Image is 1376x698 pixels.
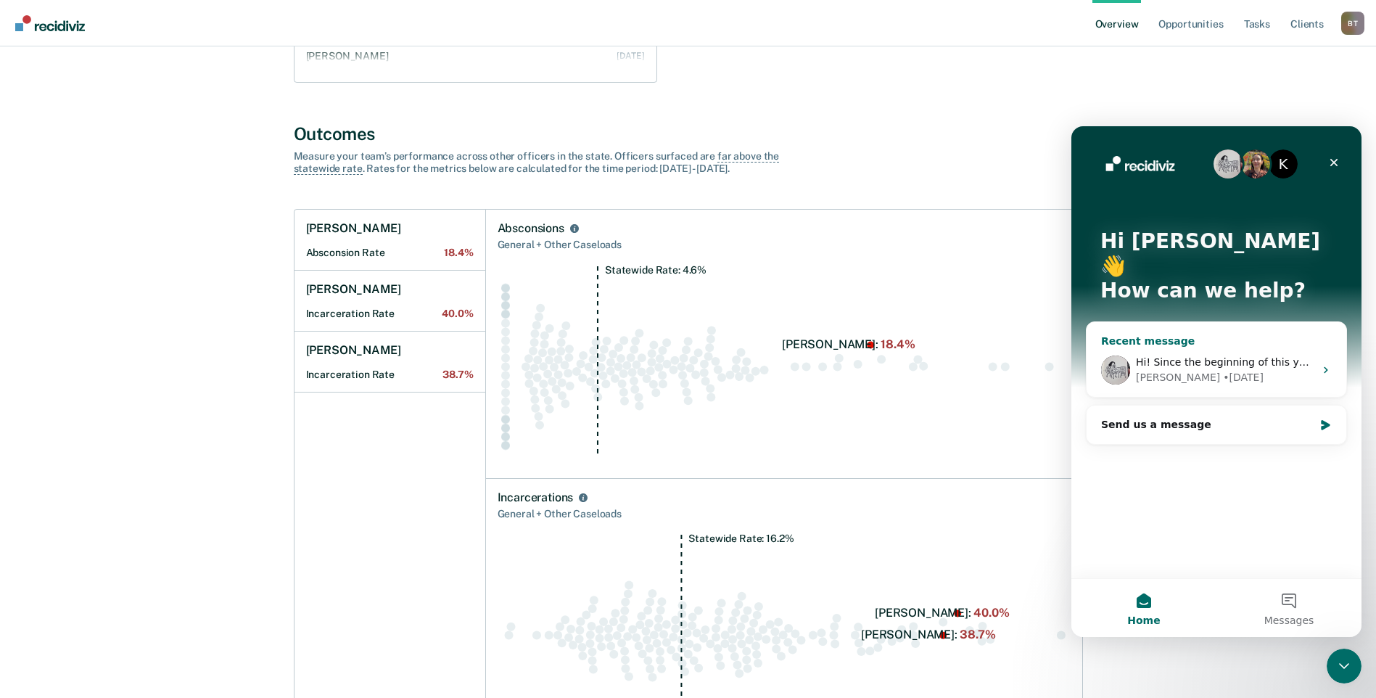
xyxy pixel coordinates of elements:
[56,489,88,499] span: Home
[1341,12,1364,35] div: B T
[498,221,564,236] div: Absconsions
[306,247,474,259] h2: Absconsion Rate
[294,332,485,393] a: [PERSON_NAME]Incarceration Rate38.7%
[576,490,590,505] button: Incarcerations
[498,490,574,505] div: Incarcerations
[498,505,1071,523] div: General + Other Caseloads
[1341,12,1364,35] button: Profile dropdown button
[306,343,401,358] h1: [PERSON_NAME]
[306,282,401,297] h1: [PERSON_NAME]
[294,150,802,175] div: Measure your team’s performance across other officer s in the state. Officer s surfaced are . Rat...
[250,23,276,49] div: Close
[152,244,192,259] div: • [DATE]
[294,271,485,332] a: [PERSON_NAME]Incarceration Rate40.0%
[306,50,395,62] div: [PERSON_NAME]
[15,279,276,319] div: Send us a message
[604,264,706,276] tspan: Statewide Rate: 4.6%
[65,244,149,259] div: [PERSON_NAME]
[444,247,473,259] span: 18.4%
[498,236,1071,254] div: General + Other Caseloads
[306,369,474,381] h2: Incarceration Rate
[306,221,401,236] h1: [PERSON_NAME]
[300,36,656,77] a: [PERSON_NAME] [DATE]
[1327,649,1361,683] iframe: Intercom live chat
[294,150,780,175] span: far above the statewide rate
[145,453,290,511] button: Messages
[65,230,413,242] span: Hi! Since the beginning of this year, I have ED at 79 and LSU at 126.
[294,210,485,271] a: [PERSON_NAME]Absconsion Rate18.4%
[306,308,474,320] h2: Incarceration Rate
[688,533,794,544] tspan: Statewide Rate: 16.2%
[294,123,1083,144] div: Outcomes
[498,266,1071,467] div: Swarm plot of all absconsion rates in the state for NOT_SEX_OFFENSE caseloads, highlighting value...
[193,489,243,499] span: Messages
[442,308,473,320] span: 40.0%
[567,221,582,236] button: Absconsions
[1071,126,1361,637] iframe: Intercom live chat
[15,15,85,31] img: Recidiviz
[617,51,644,61] div: [DATE]
[442,369,473,381] span: 38.7%
[30,291,242,306] div: Send us a message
